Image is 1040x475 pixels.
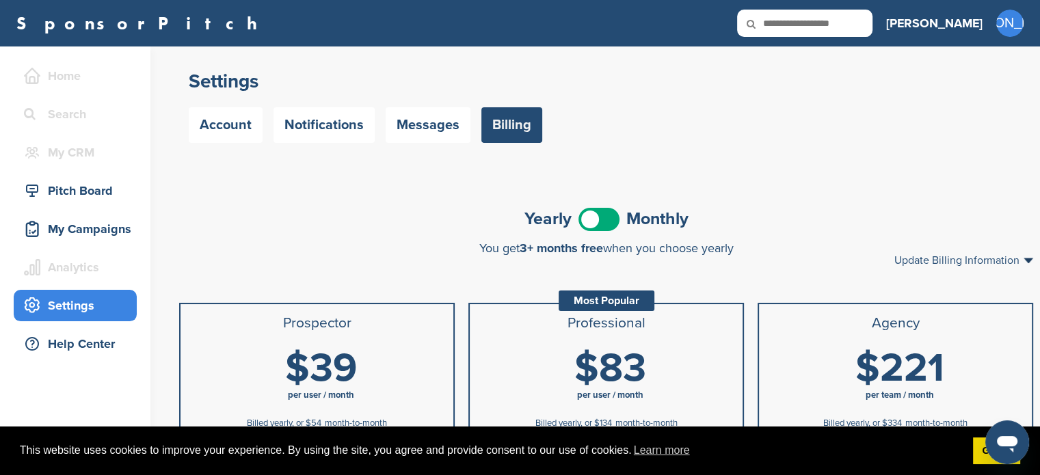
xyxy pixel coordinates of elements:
a: Notifications [274,107,375,143]
a: Pitch Board [14,175,137,206]
span: Billed yearly, or $334 [823,418,902,429]
div: You get when you choose yearly [179,241,1033,255]
span: month-to-month [615,418,678,429]
span: per user / month [577,390,643,401]
h3: Prospector [186,315,448,331]
a: Analytics [14,252,137,283]
div: Settings [21,293,137,318]
a: SponsorPitch [16,14,266,32]
div: Home [21,64,137,88]
h3: Professional [475,315,737,331]
div: Pitch Board [21,178,137,203]
a: Search [14,98,137,130]
a: My Campaigns [14,213,137,245]
span: month-to-month [905,418,968,429]
iframe: Button to launch messaging window [985,420,1029,464]
a: [PERSON_NAME] [886,8,983,38]
div: Search [21,102,137,126]
a: Settings [14,290,137,321]
a: Messages [386,107,470,143]
div: Most Popular [559,290,654,311]
h3: Agency [764,315,1026,331]
h2: Settings [189,69,1024,94]
a: Account [189,107,263,143]
span: per team / month [866,390,934,401]
span: per user / month [288,390,354,401]
span: $83 [574,344,646,392]
a: Help Center [14,328,137,359]
a: Home [14,60,137,92]
span: [PERSON_NAME] [996,10,1024,37]
a: dismiss cookie message [973,437,1020,465]
div: Analytics [21,255,137,280]
span: Monthly [626,211,689,228]
span: $39 [285,344,357,392]
span: Billed yearly, or $54 [247,418,321,429]
div: My CRM [21,140,137,165]
a: Billing [481,107,542,143]
a: My CRM [14,137,137,168]
span: Billed yearly, or $134 [535,418,612,429]
span: $221 [855,344,944,392]
span: 3+ months free [520,241,603,256]
span: This website uses cookies to improve your experience. By using the site, you agree and provide co... [20,440,962,461]
div: Help Center [21,331,137,356]
div: My Campaigns [21,217,137,241]
a: learn more about cookies [632,440,692,461]
h3: [PERSON_NAME] [886,14,983,33]
span: Yearly [524,211,572,228]
span: month-to-month [325,418,387,429]
a: Update Billing Information [894,255,1033,266]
